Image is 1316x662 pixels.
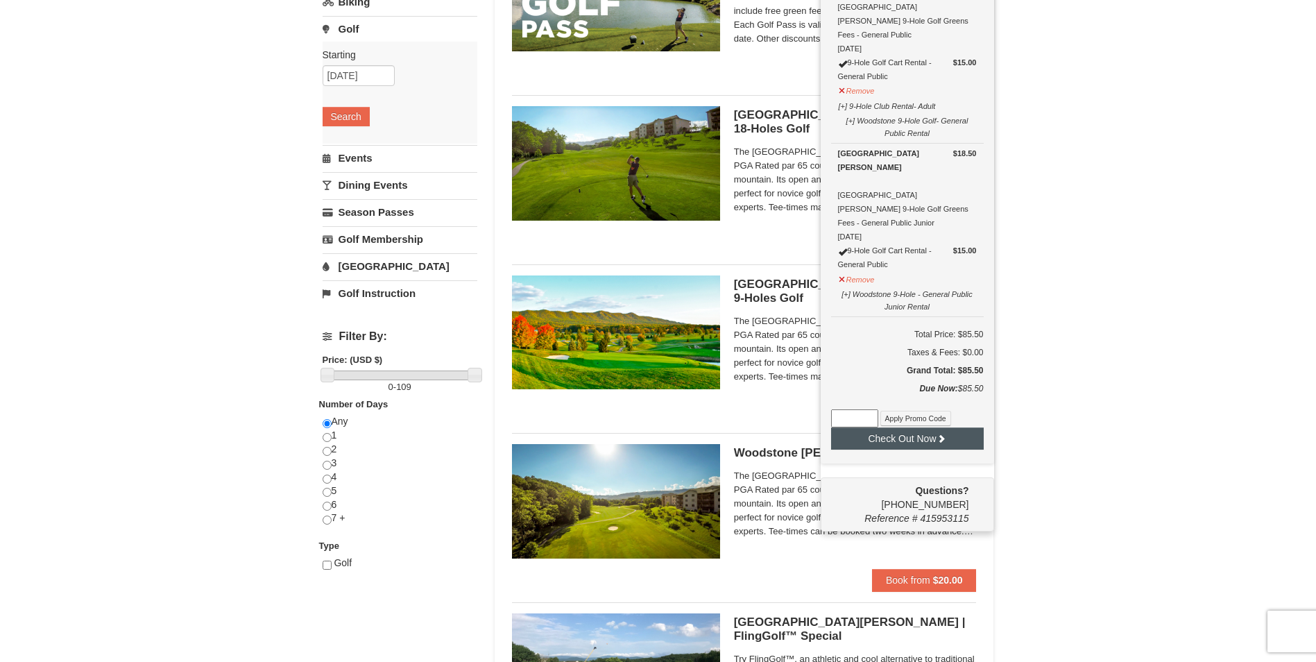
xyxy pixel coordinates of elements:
a: Season Passes [323,199,477,225]
div: 9-Hole Golf Cart Rental - General Public [838,244,977,271]
span: 415953115 [920,513,968,524]
h4: Filter By: [323,330,477,343]
span: The [GEOGRAPHIC_DATA][PERSON_NAME] is an 18-hole PGA Rated par 65 course situated at the base of ... [734,469,977,538]
h5: [GEOGRAPHIC_DATA][PERSON_NAME] | 9-Holes Golf [734,278,977,305]
img: 6619859-87-49ad91d4.jpg [512,275,720,389]
button: Remove [838,269,875,287]
strong: $15.00 [953,246,977,255]
strong: $15.00 [953,58,977,67]
a: Dining Events [323,172,477,198]
div: Any 1 2 3 4 5 6 7 + [323,415,477,539]
a: Events [323,145,477,171]
label: - [323,380,477,394]
h5: [GEOGRAPHIC_DATA][PERSON_NAME] | 18-Holes Golf [734,108,977,136]
button: Remove [838,80,875,98]
h5: Grand Total: $85.50 [831,364,984,377]
span: Book from [886,575,930,586]
strong: $18.50 [953,146,977,160]
h6: Total Price: $85.50 [831,328,984,341]
a: Golf [323,16,477,42]
span: [PHONE_NUMBER] [831,484,969,510]
img: #5 @ Woodstone Meadows GC [512,444,720,558]
a: [GEOGRAPHIC_DATA] [323,253,477,279]
div: $85.50 [831,382,984,409]
h5: Woodstone [PERSON_NAME] | Fall Special [734,446,977,460]
h5: [GEOGRAPHIC_DATA][PERSON_NAME] | FlingGolf™ Special [734,616,977,643]
strong: Due Now: [919,384,957,393]
span: The [GEOGRAPHIC_DATA][PERSON_NAME] is an 18-hole PGA Rated par 65 course situated at the base of ... [734,145,977,214]
button: Check Out Now [831,427,984,450]
label: Starting [323,48,467,62]
span: Golf [334,557,352,568]
a: Golf Membership [323,226,477,252]
div: 9-Hole Golf Cart Rental - General Public [838,56,977,83]
strong: Questions? [915,485,968,496]
span: 0 [388,382,393,392]
strong: Number of Days [319,399,388,409]
button: [+] Woodstone 9-Hole Golf- General Public Rental [838,110,977,140]
strong: $20.00 [933,575,963,586]
div: [GEOGRAPHIC_DATA][PERSON_NAME] 9-Hole Golf Greens Fees - General Public Junior [DATE] [838,146,977,244]
a: Golf Instruction [323,280,477,306]
span: Reference # [864,513,917,524]
button: [+] Woodstone 9-Hole - General Public Junior Rental [838,284,977,314]
img: 6619859-85-1f84791f.jpg [512,106,720,220]
button: Search [323,107,370,126]
div: Taxes & Fees: $0.00 [831,346,984,359]
strong: Type [319,541,339,551]
button: [+] 9-Hole Club Rental- Adult [838,96,937,113]
span: The [GEOGRAPHIC_DATA][PERSON_NAME] is an 18-hole PGA Rated par 65 course situated at the base of ... [734,314,977,384]
strong: Price: (USD $) [323,355,383,365]
button: Apply Promo Code [880,411,951,426]
span: 109 [396,382,411,392]
div: [GEOGRAPHIC_DATA][PERSON_NAME] [838,146,977,174]
button: Book from $20.00 [872,569,977,591]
